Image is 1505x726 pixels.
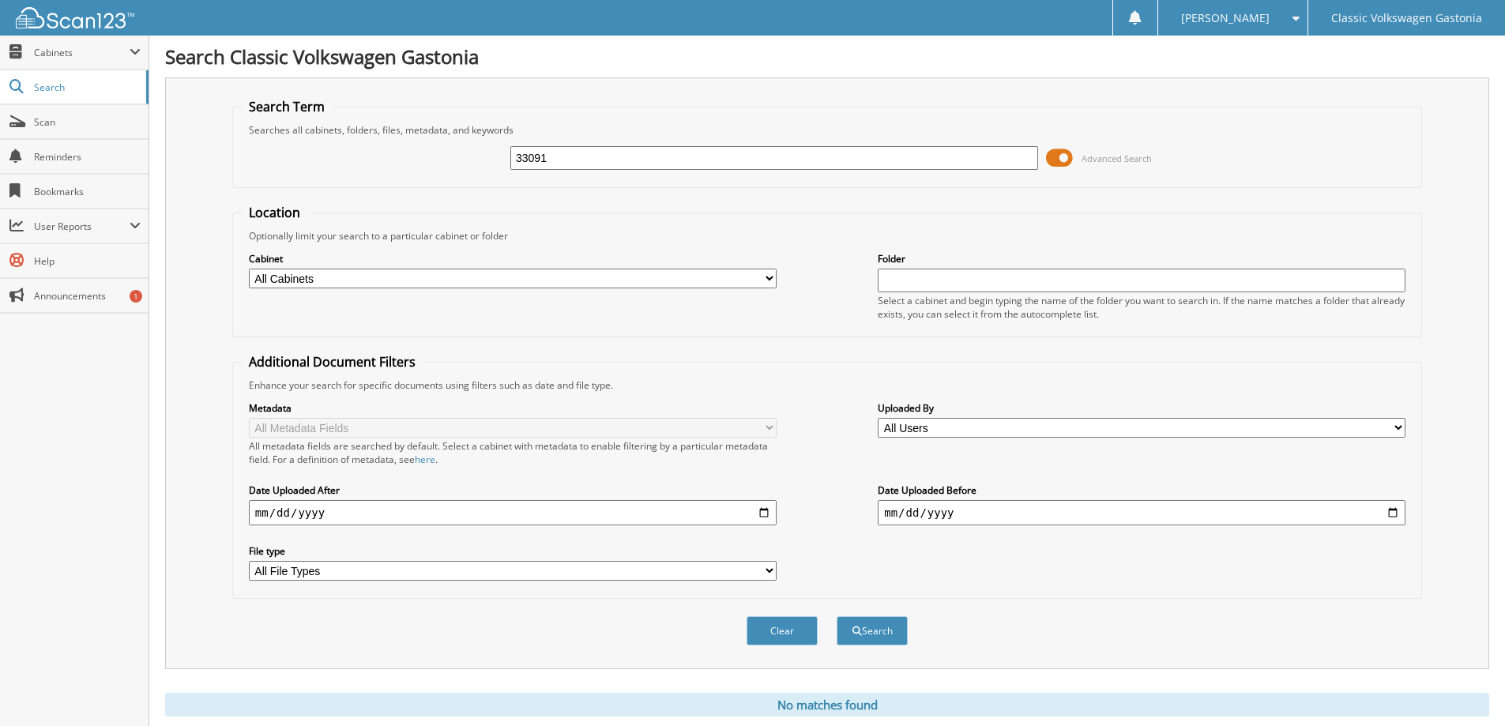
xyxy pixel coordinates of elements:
[249,483,777,497] label: Date Uploaded After
[1331,13,1482,23] span: Classic Volkswagen Gastonia
[249,252,777,265] label: Cabinet
[1181,13,1270,23] span: [PERSON_NAME]
[241,378,1413,392] div: Enhance your search for specific documents using filters such as date and file type.
[1082,152,1152,164] span: Advanced Search
[241,123,1413,137] div: Searches all cabinets, folders, files, metadata, and keywords
[249,544,777,558] label: File type
[34,46,130,59] span: Cabinets
[241,98,333,115] legend: Search Term
[34,150,141,164] span: Reminders
[249,401,777,415] label: Metadata
[165,43,1489,70] h1: Search Classic Volkswagen Gastonia
[747,616,818,645] button: Clear
[34,185,141,198] span: Bookmarks
[34,220,130,233] span: User Reports
[130,290,142,303] div: 1
[878,252,1405,265] label: Folder
[16,7,134,28] img: scan123-logo-white.svg
[415,453,435,466] a: here
[878,294,1405,321] div: Select a cabinet and begin typing the name of the folder you want to search in. If the name match...
[837,616,908,645] button: Search
[165,693,1489,717] div: No matches found
[249,439,777,466] div: All metadata fields are searched by default. Select a cabinet with metadata to enable filtering b...
[878,500,1405,525] input: end
[34,81,138,94] span: Search
[241,353,423,371] legend: Additional Document Filters
[249,500,777,525] input: start
[241,229,1413,243] div: Optionally limit your search to a particular cabinet or folder
[34,115,141,129] span: Scan
[34,289,141,303] span: Announcements
[878,483,1405,497] label: Date Uploaded Before
[878,401,1405,415] label: Uploaded By
[241,204,308,221] legend: Location
[34,254,141,268] span: Help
